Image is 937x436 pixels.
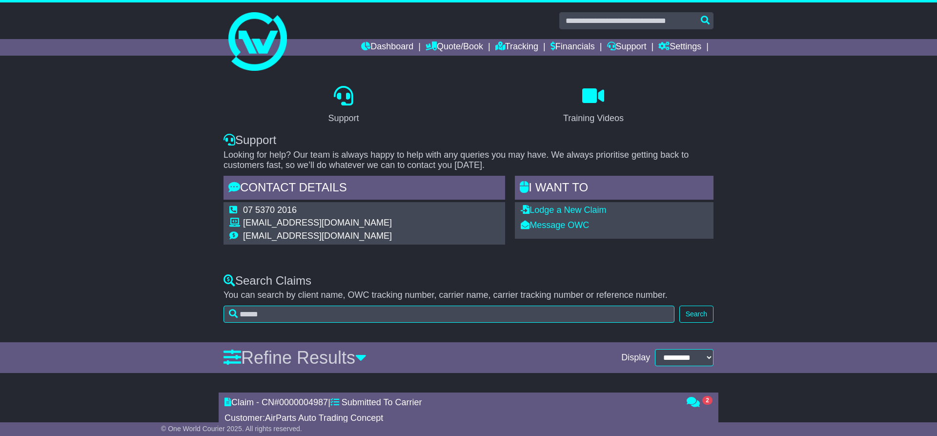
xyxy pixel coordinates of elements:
[224,348,367,368] a: Refine Results
[243,231,392,242] td: [EMAIL_ADDRESS][DOMAIN_NAME]
[161,425,302,433] span: © One World Courier 2025. All rights reserved.
[342,397,422,407] span: Submitted To Carrier
[224,133,713,147] div: Support
[679,306,713,323] button: Search
[322,83,365,128] a: Support
[658,39,701,56] a: Settings
[557,83,630,128] a: Training Videos
[563,112,624,125] div: Training Videos
[621,353,650,363] span: Display
[243,205,392,218] td: 07 5370 2016
[224,274,713,288] div: Search Claims
[361,39,413,56] a: Dashboard
[426,39,483,56] a: Quote/Book
[521,205,606,215] a: Lodge a New Claim
[243,218,392,231] td: [EMAIL_ADDRESS][DOMAIN_NAME]
[224,413,677,424] div: Customer:
[328,112,359,125] div: Support
[495,39,538,56] a: Tracking
[550,39,595,56] a: Financials
[702,396,713,405] span: 2
[265,413,383,423] span: AirParts Auto Trading Concept
[687,398,713,408] a: 2
[224,397,677,408] div: Claim - CN# |
[515,176,713,202] div: I WANT to
[224,150,713,171] p: Looking for help? Our team is always happy to help with any queries you may have. We always prior...
[224,176,505,202] div: Contact Details
[224,290,713,301] p: You can search by client name, OWC tracking number, carrier name, carrier tracking number or refe...
[279,397,328,407] span: 0000004987
[521,220,589,230] a: Message OWC
[607,39,647,56] a: Support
